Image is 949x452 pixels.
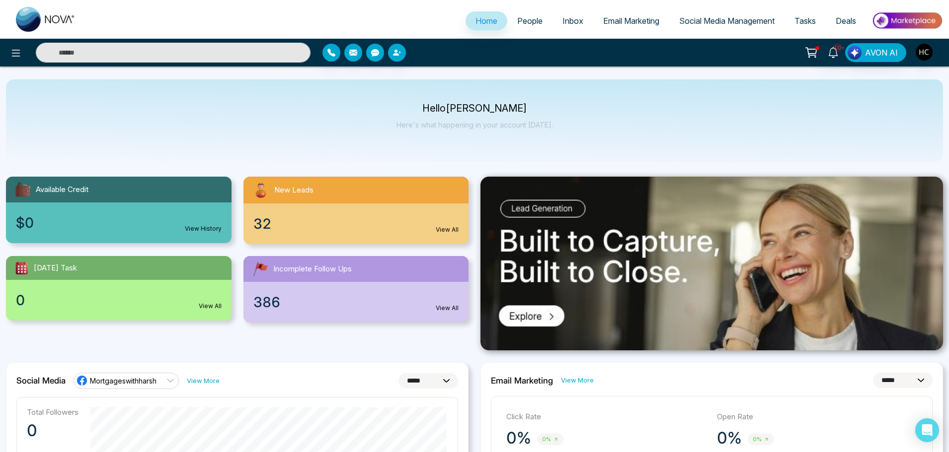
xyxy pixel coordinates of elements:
span: 0% [537,434,563,445]
img: todayTask.svg [14,260,30,276]
span: Social Media Management [679,16,775,26]
a: Deals [826,11,866,30]
a: Inbox [553,11,593,30]
p: Click Rate [506,411,707,423]
a: View All [436,304,459,313]
h2: Email Marketing [491,376,553,386]
a: New Leads32View All [237,177,475,244]
img: Lead Flow [848,46,862,60]
img: newLeads.svg [251,181,270,199]
span: Tasks [794,16,816,26]
span: 0 [16,290,25,311]
p: Total Followers [27,407,79,417]
img: availableCredit.svg [14,181,32,198]
img: followUps.svg [251,260,269,278]
span: 10+ [833,43,842,52]
span: AVON AI [865,47,898,59]
a: People [507,11,553,30]
span: New Leads [274,185,314,196]
button: AVON AI [845,43,906,62]
img: Nova CRM Logo [16,7,76,32]
img: . [480,177,943,350]
a: Social Media Management [669,11,785,30]
a: Email Marketing [593,11,669,30]
img: User Avatar [916,44,933,61]
span: Deals [836,16,856,26]
span: Incomplete Follow Ups [273,263,352,275]
span: 32 [253,213,271,234]
h2: Social Media [16,376,66,386]
span: Inbox [562,16,583,26]
p: Here's what happening in your account [DATE]. [396,121,553,129]
img: Market-place.gif [871,9,943,32]
div: Open Intercom Messenger [915,418,939,442]
a: View All [436,225,459,234]
span: Home [475,16,497,26]
p: Open Rate [717,411,918,423]
a: View History [185,224,222,233]
span: [DATE] Task [34,262,77,274]
a: View All [199,302,222,311]
span: $0 [16,212,34,233]
a: View More [187,376,220,386]
span: Mortgageswithharsh [90,376,157,386]
a: Incomplete Follow Ups386View All [237,256,475,323]
p: 0 [27,421,79,441]
a: View More [561,376,594,385]
span: Available Credit [36,184,88,195]
span: 386 [253,292,280,313]
p: 0% [717,428,742,448]
p: Hello [PERSON_NAME] [396,104,553,113]
p: 0% [506,428,531,448]
span: 0% [748,434,774,445]
a: 10+ [821,43,845,61]
a: Tasks [785,11,826,30]
span: People [517,16,543,26]
a: Home [466,11,507,30]
span: Email Marketing [603,16,659,26]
